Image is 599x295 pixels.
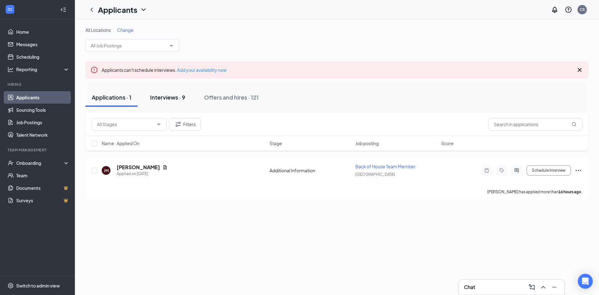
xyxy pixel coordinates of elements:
a: Add your availability now [177,67,226,73]
h3: Chat [464,284,475,291]
a: Job Postings [16,116,70,129]
span: Change [117,27,134,33]
a: Team [16,169,70,182]
span: Back of House Team Member [355,164,416,169]
span: Applicants can't schedule interviews. [102,67,226,73]
span: Name · Applied On [102,140,139,146]
div: Applications · 1 [92,93,131,101]
a: Applicants [16,91,70,104]
span: Stage [270,140,282,146]
button: ComposeMessage [527,282,537,292]
div: Offers and hires · 121 [204,93,259,101]
svg: ChevronDown [156,122,161,127]
div: Reporting [16,66,70,72]
svg: Tag [498,168,505,173]
button: Filter Filters [169,118,201,130]
h5: [PERSON_NAME] [117,164,160,171]
input: All Stages [97,121,154,128]
svg: ChevronDown [169,43,174,48]
svg: UserCheck [7,160,14,166]
span: Job posting [355,140,379,146]
svg: Collapse [60,7,66,13]
div: CS [580,7,585,12]
div: Interviews · 9 [150,93,185,101]
div: Switch to admin view [16,283,60,289]
div: Hiring [7,82,68,87]
svg: Document [163,165,168,170]
svg: Settings [7,283,14,289]
input: Search in applications [489,118,582,130]
p: [PERSON_NAME] has applied more than . [487,189,582,194]
svg: Notifications [551,6,558,13]
a: Sourcing Tools [16,104,70,116]
button: Minimize [549,282,559,292]
svg: WorkstreamLogo [7,6,13,12]
h1: Applicants [98,4,137,15]
svg: ActiveChat [513,168,520,173]
input: All Job Postings [91,42,166,49]
svg: Ellipses [575,167,582,174]
svg: ChevronDown [140,6,147,13]
svg: ChevronLeft [88,6,95,13]
svg: ChevronUp [539,283,547,291]
span: Score [441,140,454,146]
b: 16 hours ago [558,189,581,194]
div: Additional Information [270,167,352,174]
button: ChevronUp [538,282,548,292]
svg: Note [483,168,490,173]
span: [GEOGRAPHIC_DATA] [355,172,395,177]
div: Onboarding [16,160,64,166]
span: All Locations [85,27,111,33]
a: SurveysCrown [16,194,70,207]
div: Applied on [DATE] [117,171,168,177]
button: Schedule Interview [527,165,571,175]
a: Home [16,26,70,38]
svg: ComposeMessage [528,283,536,291]
svg: Analysis [7,66,14,72]
svg: Error [90,66,98,74]
a: Talent Network [16,129,70,141]
div: Open Intercom Messenger [578,274,593,289]
svg: QuestionInfo [565,6,572,13]
svg: MagnifyingGlass [572,122,577,127]
a: Messages [16,38,70,51]
a: Scheduling [16,51,70,63]
div: Team Management [7,147,68,153]
svg: Minimize [551,283,558,291]
svg: Filter [174,120,182,128]
a: DocumentsCrown [16,182,70,194]
div: JM [104,168,109,173]
svg: Cross [576,66,583,74]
